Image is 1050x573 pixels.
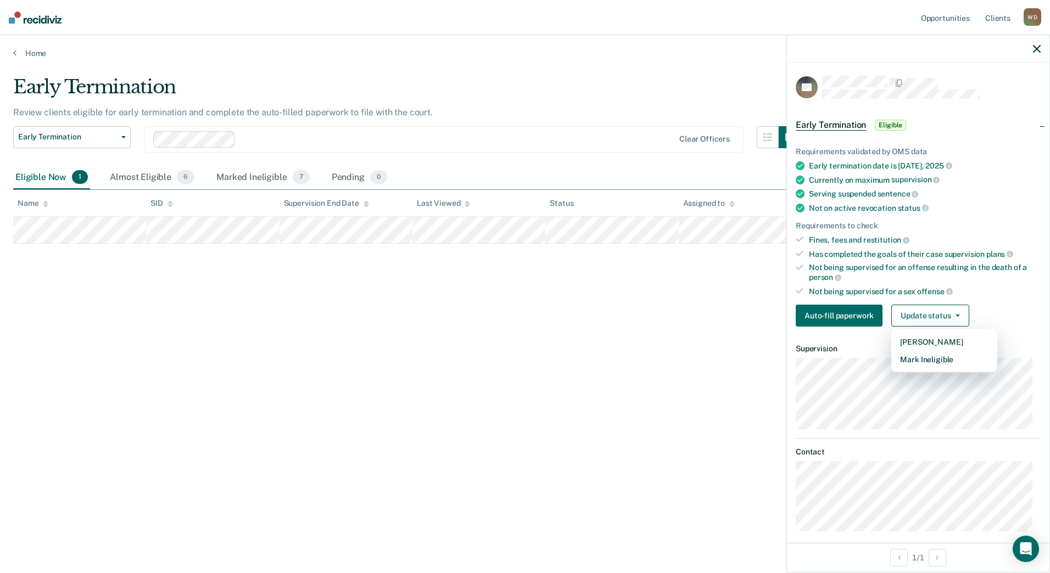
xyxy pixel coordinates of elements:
span: supervision [891,175,940,184]
div: SID [150,199,173,208]
div: Name [18,199,48,208]
div: Pending [329,166,389,190]
dt: Contact [796,447,1041,457]
span: Eligible [875,120,906,131]
span: 6 [177,170,194,184]
div: Status [550,199,573,208]
span: Early Termination [796,120,866,131]
button: [PERSON_NAME] [891,333,997,351]
div: Early Termination [13,76,801,107]
div: Almost Eligible [108,166,197,190]
div: Open Intercom Messenger [1013,536,1039,562]
div: Supervision End Date [284,199,369,208]
a: Home [13,48,1037,58]
button: Previous Opportunity [890,549,908,566]
div: Marked Ineligible [214,166,312,190]
div: Has completed the goals of their case supervision [809,249,1041,259]
span: sentence [878,189,919,198]
img: Recidiviz [9,12,62,24]
a: Navigate to form link [796,305,887,327]
div: Assigned to [683,199,735,208]
div: Not being supervised for a sex [809,286,1041,296]
div: Requirements validated by OMS data [796,147,1041,156]
button: Next Opportunity [929,549,946,566]
span: restitution [863,235,909,244]
span: 1 [72,170,88,184]
p: Review clients eligible for early termination and complete the auto-filled paperwork to file with... [13,107,433,117]
div: Requirements to check [796,221,1041,231]
div: Currently on maximum [809,175,1041,185]
div: Not on active revocation [809,203,1041,213]
button: Auto-fill paperwork [796,305,883,327]
div: 1 / 1 [787,543,1049,572]
div: Last Viewed [417,199,470,208]
div: Eligible Now [13,166,90,190]
span: person [809,273,841,282]
div: Serving suspended [809,189,1041,199]
span: plans [986,250,1013,259]
div: Clear officers [679,134,730,144]
dt: Supervision [796,344,1041,353]
span: offense [917,287,953,296]
span: status [898,204,929,212]
button: Mark Ineligible [891,351,997,368]
div: Early TerminationEligible [787,108,1049,143]
span: 7 [293,170,310,184]
div: Not being supervised for an offense resulting in the death of a [809,263,1041,282]
span: 2025 [925,161,952,170]
button: Update status [891,305,969,327]
span: Early Termination [18,132,117,142]
div: Fines, fees and [809,235,1041,245]
div: Early termination date is [DATE], [809,161,1041,171]
div: W D [1024,8,1041,26]
span: 0 [370,170,387,184]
